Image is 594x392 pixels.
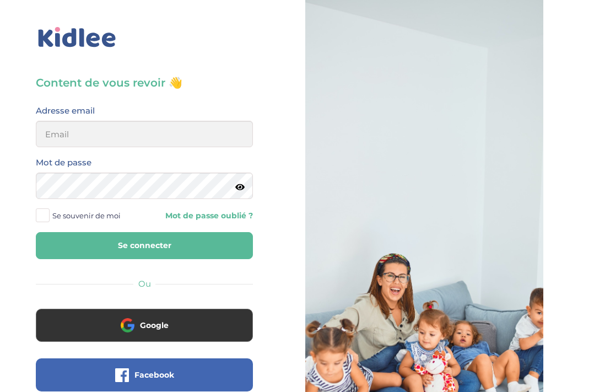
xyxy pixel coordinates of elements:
[134,369,174,380] span: Facebook
[36,104,95,118] label: Adresse email
[36,309,253,342] button: Google
[140,320,169,331] span: Google
[153,211,253,221] a: Mot de passe oublié ?
[36,25,118,50] img: logo_kidlee_bleu
[121,318,134,332] img: google.png
[52,208,121,223] span: Se souvenir de moi
[36,121,253,147] input: Email
[36,358,253,391] button: Facebook
[36,377,253,388] a: Facebook
[115,368,129,382] img: facebook.png
[36,232,253,259] button: Se connecter
[36,75,253,90] h3: Content de vous revoir 👋
[36,155,91,170] label: Mot de passe
[36,327,253,338] a: Google
[138,278,151,289] span: Ou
